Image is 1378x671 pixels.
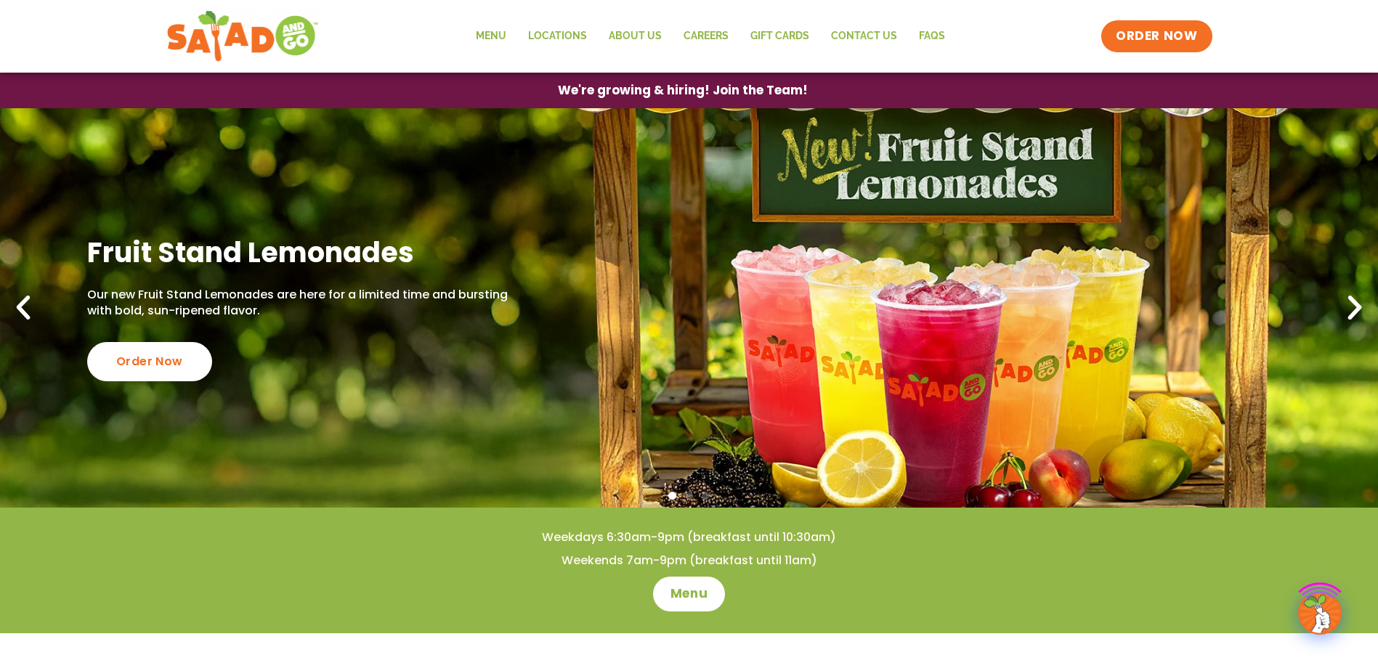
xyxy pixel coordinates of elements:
div: Order Now [87,342,212,381]
a: Menu [653,577,725,611]
p: Our new Fruit Stand Lemonades are here for a limited time and bursting with bold, sun-ripened fla... [87,287,513,320]
a: Locations [517,20,598,53]
a: Menu [465,20,517,53]
a: ORDER NOW [1101,20,1212,52]
span: Go to slide 1 [668,492,676,500]
a: GIFT CARDS [739,20,820,53]
span: Go to slide 3 [702,492,710,500]
img: new-SAG-logo-768×292 [166,7,320,65]
a: We're growing & hiring! Join the Team! [536,73,830,107]
a: FAQs [908,20,956,53]
h2: Fruit Stand Lemonades [87,235,513,270]
span: We're growing & hiring! Join the Team! [558,84,808,97]
a: Careers [673,20,739,53]
span: Go to slide 2 [685,492,693,500]
span: Menu [670,585,708,603]
nav: Menu [465,20,956,53]
a: About Us [598,20,673,53]
div: Previous slide [7,292,39,324]
h4: Weekends 7am-9pm (breakfast until 11am) [29,553,1349,569]
h4: Weekdays 6:30am-9pm (breakfast until 10:30am) [29,529,1349,545]
div: Next slide [1339,292,1371,324]
a: Contact Us [820,20,908,53]
span: ORDER NOW [1116,28,1197,45]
